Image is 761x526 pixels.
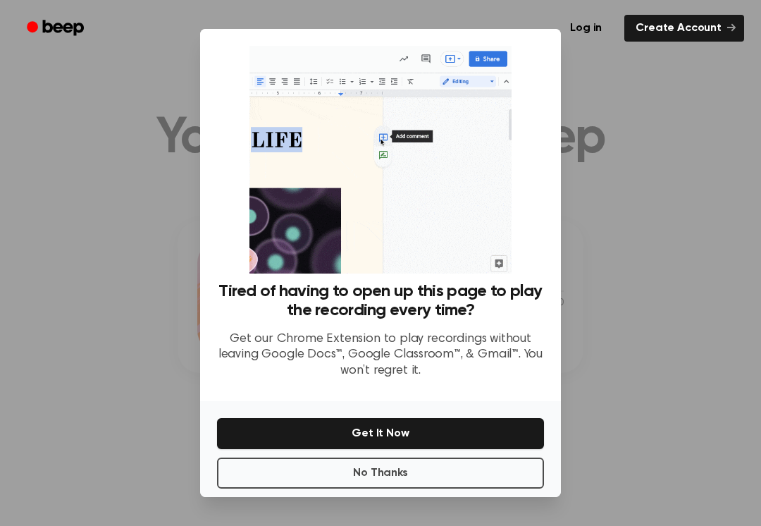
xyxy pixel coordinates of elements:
h3: Tired of having to open up this page to play the recording every time? [217,282,544,320]
img: Beep extension in action [249,46,511,274]
p: Get our Chrome Extension to play recordings without leaving Google Docs™, Google Classroom™, & Gm... [217,331,544,379]
button: Get It Now [217,418,544,449]
button: No Thanks [217,458,544,489]
a: Create Account [624,15,744,42]
a: Beep [17,15,97,42]
a: Log in [556,12,616,44]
